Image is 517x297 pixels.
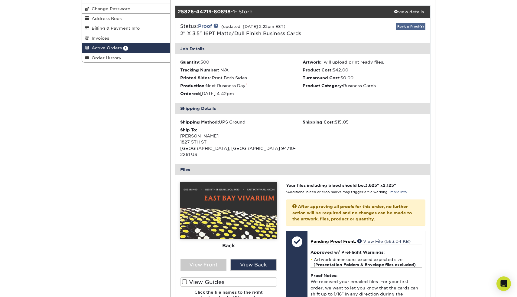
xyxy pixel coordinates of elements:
span: Change Password [89,6,131,11]
strong: Product Category: [303,83,343,88]
strong: Production: [180,83,206,88]
div: Status: [176,23,345,37]
div: view details [388,9,430,15]
span: 1 [123,46,128,51]
a: Review Proof(s) [396,23,425,30]
strong: Shipping Cost: [303,120,335,124]
a: view details [388,6,430,18]
strong: Quantity: [180,60,200,64]
span: Pending Proof Front: [311,239,356,244]
iframe: Google Customer Reviews [2,279,51,295]
strong: Artwork: [303,60,321,64]
strong: Turnaround Cost: [303,75,340,80]
span: Active Orders [89,45,122,50]
a: Address Book [82,14,170,23]
strong: 25826-44219-80898-1 [178,9,235,15]
div: Open Intercom Messenger [496,276,511,291]
a: Proof [198,23,212,29]
span: 3.625 [365,183,377,188]
span: Invoices [89,36,109,41]
li: Next Business Day [180,83,303,89]
a: Change Password [82,4,170,14]
span: 2.125 [383,183,394,188]
div: [PERSON_NAME] 1827 5TH ST [GEOGRAPHIC_DATA], [GEOGRAPHIC_DATA] 94710-2261 US [180,127,303,158]
div: Shipping Details [175,103,431,114]
li: [DATE] 4:42pm [180,91,303,97]
small: (updated: [DATE] 2:22pm EST) [221,24,285,29]
a: Invoices [82,33,170,43]
strong: After approving all proofs for this order, no further action will be required and no changes can ... [292,204,412,221]
li: $0.00 [303,75,425,81]
small: *Additional bleed or crop marks may trigger a file warning – [286,190,407,194]
strong: Your files including bleed should be: " x " [286,183,396,188]
div: - Store [175,6,388,18]
strong: Product Cost: [303,68,333,72]
strong: Proof Notes: [311,273,337,278]
div: Files [175,164,431,175]
div: Job Details [175,43,431,54]
li: Business Cards [303,83,425,89]
div: Back [180,239,277,252]
div: View Back [230,259,277,271]
h4: Approved w/ PreFlight Warnings: [311,250,422,255]
a: Billing & Payment Info [82,23,170,33]
strong: Ordered: [180,91,200,96]
strong: Shipping Method: [180,120,219,124]
span: Address Book [89,16,122,21]
div: View Front [180,259,227,271]
li: 500 [180,59,303,65]
li: I will upload print ready files. [303,59,425,65]
span: N/A [220,68,229,72]
a: more info [390,190,407,194]
strong: (Presentation Folders & Envelope files excluded) [314,262,416,267]
strong: Printed Sides: [180,75,211,80]
div: $15.05 [303,119,425,125]
li: Artwork dimensions exceed expected size. [311,257,422,267]
span: Order History [89,55,122,60]
label: View Guides [180,277,277,287]
a: View File (583.04 KB) [357,239,411,244]
strong: Tracking Number: [180,68,219,72]
li: $42.00 [303,67,425,73]
span: Billing & Payment Info [89,26,140,31]
strong: Ship To: [180,127,197,132]
a: Order History [82,53,170,62]
div: UPS Ground [180,119,303,125]
a: Active Orders 1 [82,43,170,53]
a: 2" X 3.5" 16PT Matte/Dull Finish Business Cards [180,31,301,36]
span: Print Both Sides [212,75,247,80]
